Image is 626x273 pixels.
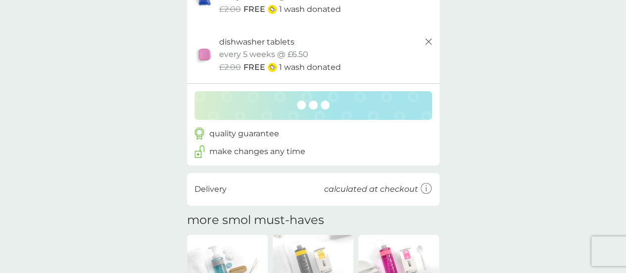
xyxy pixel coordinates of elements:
p: every 5 weeks @ £6.50 [219,48,308,61]
h2: more smol must-haves [187,213,324,227]
span: FREE [243,61,265,74]
p: dishwasher tablets [219,36,294,49]
p: 1 wash donated [279,3,341,16]
p: calculated at checkout [324,183,418,196]
p: make changes any time [209,145,305,158]
span: £2.00 [219,3,241,16]
p: Delivery [194,183,227,196]
p: 1 wash donated [279,61,341,74]
p: quality guarantee [209,127,279,140]
span: £2.00 [219,61,241,74]
span: FREE [243,3,265,16]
